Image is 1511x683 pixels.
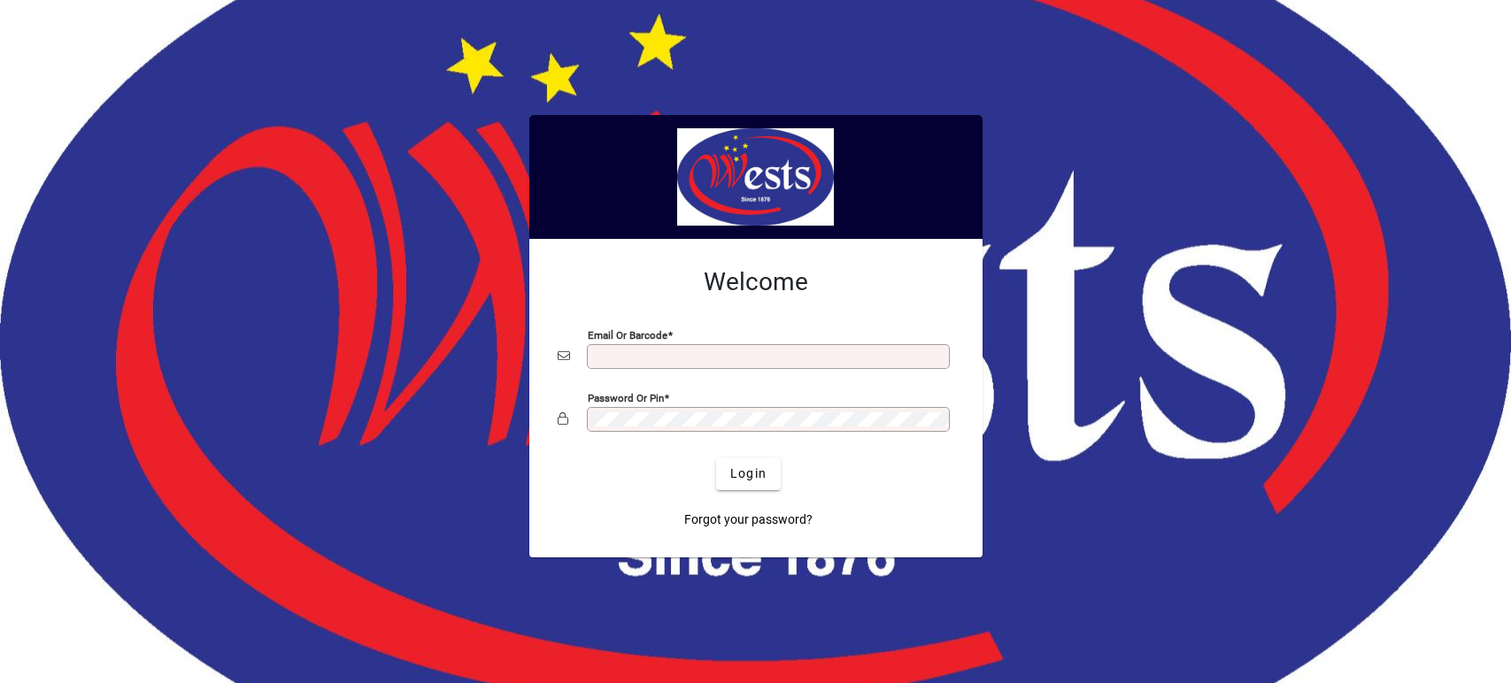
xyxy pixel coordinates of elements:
[684,510,813,529] span: Forgot your password?
[558,267,954,297] h2: Welcome
[730,464,767,483] span: Login
[588,328,667,341] mat-label: Email or Barcode
[588,391,664,403] mat-label: Password or Pin
[677,504,820,536] a: Forgot your password?
[716,458,781,490] button: Login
